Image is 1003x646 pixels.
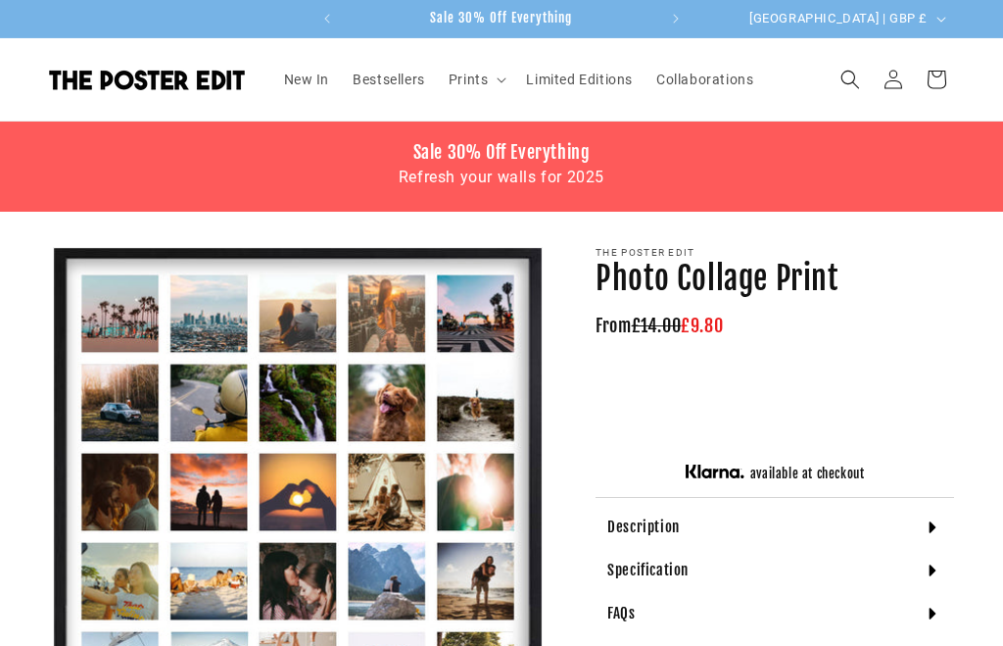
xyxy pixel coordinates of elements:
[750,466,865,482] h5: available at checkout
[353,71,425,88] span: Bestsellers
[749,9,928,28] span: [GEOGRAPHIC_DATA] | GBP £
[656,71,753,88] span: Collaborations
[607,561,689,580] h4: Specification
[596,259,954,300] h1: Photo Collage Print
[607,604,635,623] h4: FAQs
[437,59,515,100] summary: Prints
[645,59,765,100] a: Collaborations
[49,70,245,90] img: The Poster Edit
[596,315,954,337] h3: From
[607,518,680,537] h4: Description
[430,10,572,25] span: Sale 30% Off Everything
[514,59,645,100] a: Limited Editions
[272,59,342,100] a: New In
[341,59,437,100] a: Bestsellers
[632,315,682,336] span: £14.00
[42,62,253,97] a: The Poster Edit
[596,247,954,259] p: The Poster Edit
[284,71,330,88] span: New In
[829,58,872,101] summary: Search
[681,315,723,336] span: £9.80
[449,71,489,88] span: Prints
[526,71,633,88] span: Limited Editions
